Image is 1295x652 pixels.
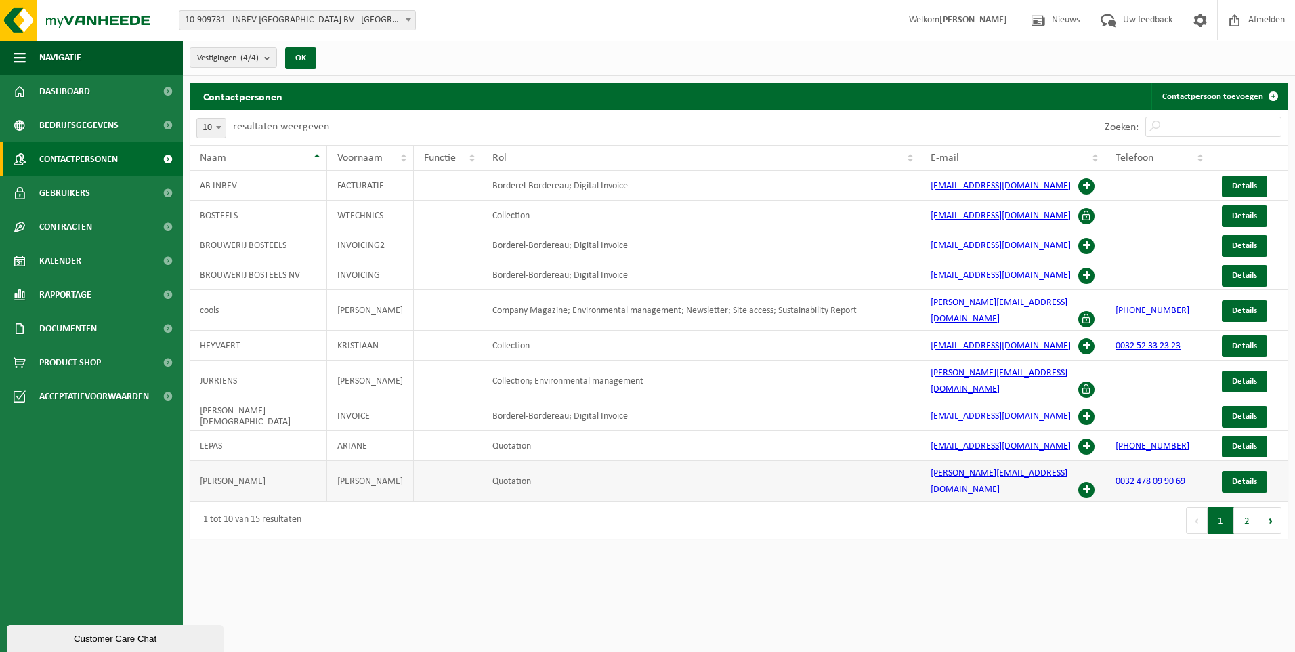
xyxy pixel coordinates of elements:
[39,312,97,346] span: Documenten
[1234,507,1260,534] button: 2
[190,331,327,361] td: HEYVAERT
[482,260,920,290] td: Borderel-Bordereau; Digital Invoice
[190,401,327,431] td: [PERSON_NAME][DEMOGRAPHIC_DATA]
[1116,152,1153,163] span: Telefoon
[482,230,920,260] td: Borderel-Bordereau; Digital Invoice
[931,468,1067,495] a: [PERSON_NAME][EMAIL_ADDRESS][DOMAIN_NAME]
[931,181,1071,191] a: [EMAIL_ADDRESS][DOMAIN_NAME]
[1222,265,1267,287] a: Details
[931,298,1067,324] a: [PERSON_NAME][EMAIL_ADDRESS][DOMAIN_NAME]
[1232,306,1257,315] span: Details
[1222,471,1267,493] a: Details
[482,201,920,230] td: Collection
[190,361,327,401] td: JURRIENS
[931,411,1071,422] a: [EMAIL_ADDRESS][DOMAIN_NAME]
[190,290,327,331] td: cools
[7,622,226,652] iframe: chat widget
[482,361,920,401] td: Collection; Environmental management
[190,201,327,230] td: BOSTEELS
[197,48,259,68] span: Vestigingen
[285,47,316,69] button: OK
[482,401,920,431] td: Borderel-Bordereau; Digital Invoice
[931,341,1071,351] a: [EMAIL_ADDRESS][DOMAIN_NAME]
[39,346,101,380] span: Product Shop
[39,176,90,210] span: Gebruikers
[482,290,920,331] td: Company Magazine; Environmental management; Newsletter; Site access; Sustainability Report
[233,121,329,132] label: resultaten weergeven
[179,10,416,30] span: 10-909731 - INBEV BELGIUM BV - ANDERLECHT
[39,244,81,278] span: Kalender
[1222,436,1267,457] a: Details
[190,83,296,109] h2: Contactpersonen
[327,361,414,401] td: [PERSON_NAME]
[931,241,1071,251] a: [EMAIL_ADDRESS][DOMAIN_NAME]
[1232,477,1257,486] span: Details
[190,47,277,68] button: Vestigingen(4/4)
[1232,442,1257,451] span: Details
[1232,211,1257,220] span: Details
[482,331,920,361] td: Collection
[1116,341,1181,351] a: 0032 52 33 23 23
[931,152,959,163] span: E-mail
[1222,205,1267,227] a: Details
[39,41,81,75] span: Navigatie
[1222,176,1267,197] a: Details
[1232,271,1257,280] span: Details
[482,171,920,201] td: Borderel-Bordereau; Digital Invoice
[482,431,920,461] td: Quotation
[1116,476,1185,487] a: 0032 478 09 90 69
[39,108,119,142] span: Bedrijfsgegevens
[39,278,91,312] span: Rapportage
[337,152,383,163] span: Voornaam
[39,210,92,244] span: Contracten
[190,230,327,260] td: BROUWERIJ BOSTEELS
[190,260,327,290] td: BROUWERIJ BOSTEELS NV
[1222,235,1267,257] a: Details
[327,171,414,201] td: FACTURATIE
[179,11,415,30] span: 10-909731 - INBEV BELGIUM BV - ANDERLECHT
[931,441,1071,451] a: [EMAIL_ADDRESS][DOMAIN_NAME]
[1260,507,1281,534] button: Next
[1232,182,1257,190] span: Details
[327,401,414,431] td: INVOICE
[1232,412,1257,421] span: Details
[190,171,327,201] td: AB INBEV
[39,380,149,413] span: Acceptatievoorwaarden
[424,152,456,163] span: Functie
[327,201,414,230] td: WTECHNICS
[327,230,414,260] td: INVOICING2
[931,211,1071,221] a: [EMAIL_ADDRESS][DOMAIN_NAME]
[1222,300,1267,322] a: Details
[1116,441,1189,451] a: [PHONE_NUMBER]
[196,118,226,138] span: 10
[1222,335,1267,357] a: Details
[327,461,414,502] td: [PERSON_NAME]
[196,508,301,533] div: 1 tot 10 van 15 resultaten
[1232,342,1257,350] span: Details
[327,260,414,290] td: INVOICING
[197,119,226,138] span: 10
[1232,377,1257,386] span: Details
[492,152,507,163] span: Rol
[39,142,118,176] span: Contactpersonen
[1222,371,1267,392] a: Details
[1151,83,1287,110] a: Contactpersoon toevoegen
[1222,406,1267,428] a: Details
[200,152,226,163] span: Naam
[939,15,1007,25] strong: [PERSON_NAME]
[240,54,259,62] count: (4/4)
[190,461,327,502] td: [PERSON_NAME]
[327,290,414,331] td: [PERSON_NAME]
[482,461,920,502] td: Quotation
[1208,507,1234,534] button: 1
[1105,122,1139,133] label: Zoeken:
[327,431,414,461] td: ARIANE
[327,331,414,361] td: KRISTIAAN
[931,270,1071,281] a: [EMAIL_ADDRESS][DOMAIN_NAME]
[190,431,327,461] td: LEPAS
[1186,507,1208,534] button: Previous
[1116,306,1189,316] a: [PHONE_NUMBER]
[1232,241,1257,250] span: Details
[931,368,1067,394] a: [PERSON_NAME][EMAIL_ADDRESS][DOMAIN_NAME]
